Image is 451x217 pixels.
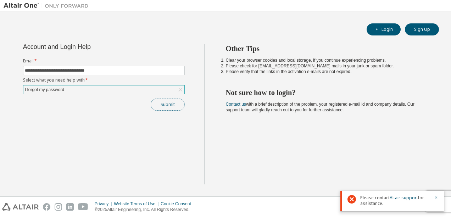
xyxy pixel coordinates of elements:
[66,203,74,211] img: linkedin.svg
[23,77,185,83] label: Select what you need help with
[24,86,65,94] div: I forgot my password
[161,201,195,207] div: Cookie Consent
[226,44,427,53] h2: Other Tips
[95,201,114,207] div: Privacy
[55,203,62,211] img: instagram.svg
[23,44,152,50] div: Account and Login Help
[23,85,184,94] div: I forgot my password
[43,203,50,211] img: facebook.svg
[151,99,185,111] button: Submit
[226,69,427,74] li: Please verify that the links in the activation e-mails are not expired.
[23,58,185,64] label: Email
[78,203,88,211] img: youtube.svg
[226,102,414,112] span: with a brief description of the problem, your registered e-mail id and company details. Our suppo...
[114,201,161,207] div: Website Terms of Use
[4,2,92,9] img: Altair One
[95,207,195,213] p: © 2025 Altair Engineering, Inc. All Rights Reserved.
[367,23,401,35] button: Login
[226,63,427,69] li: Please check for [EMAIL_ADDRESS][DOMAIN_NAME] mails in your junk or spam folder.
[226,57,427,63] li: Clear your browser cookies and local storage, if you continue experiencing problems.
[226,88,427,97] h2: Not sure how to login?
[405,23,439,35] button: Sign Up
[2,203,39,211] img: altair_logo.svg
[226,102,246,107] a: Contact us
[390,195,418,201] a: Altair support
[360,195,430,206] span: Please contact for assistance.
